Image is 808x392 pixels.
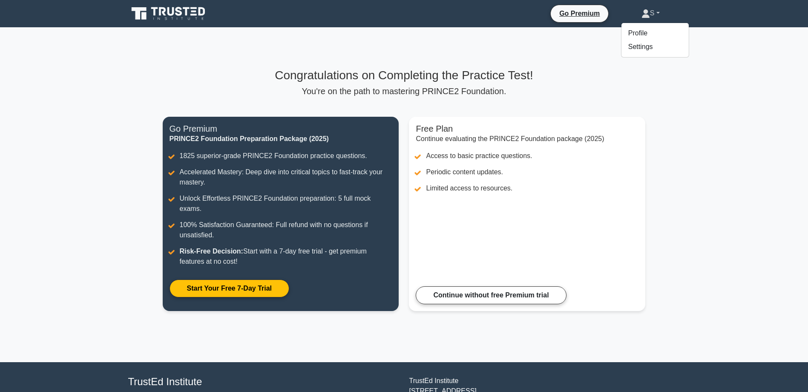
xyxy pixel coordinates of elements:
[621,5,680,22] a: S
[170,280,289,297] a: Start Your Free 7-Day Trial
[621,26,689,40] a: Profile
[416,286,566,304] a: Continue without free Premium trial
[554,8,605,19] a: Go Premium
[621,23,689,58] ul: S
[163,68,646,83] h3: Congratulations on Completing the Practice Test!
[621,40,689,54] a: Settings
[128,376,399,388] h4: TrustEd Institute
[163,86,646,96] p: You're on the path to mastering PRINCE2 Foundation.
